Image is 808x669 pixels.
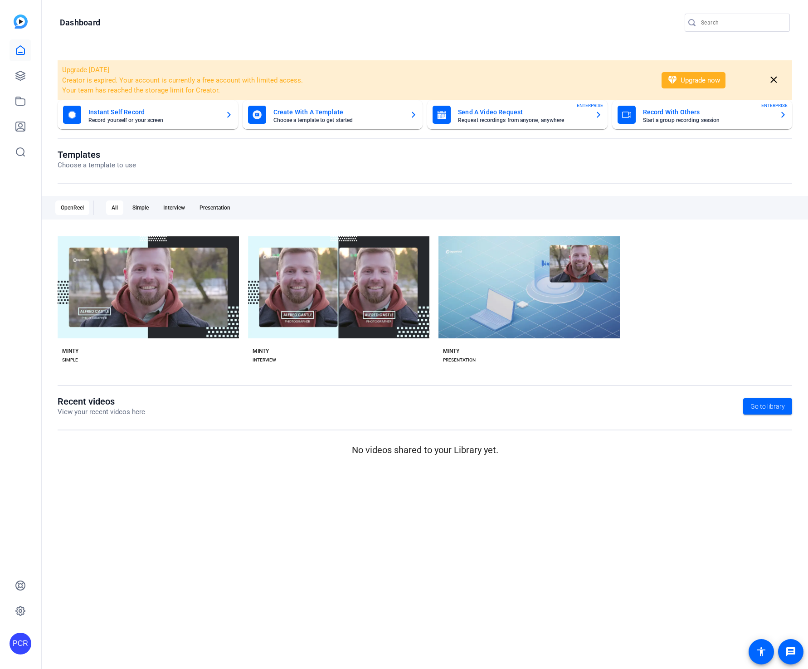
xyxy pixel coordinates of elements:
p: Choose a template to use [58,160,136,171]
mat-card-subtitle: Request recordings from anyone, anywhere [458,117,588,123]
span: Upgrade [DATE] [62,66,109,74]
mat-card-subtitle: Start a group recording session [643,117,773,123]
span: ENTERPRISE [577,102,603,109]
button: Record With OthersStart a group recording sessionENTERPRISE [612,100,793,129]
div: OpenReel [55,200,89,215]
mat-icon: accessibility [756,646,767,657]
button: Send A Video RequestRequest recordings from anyone, anywhereENTERPRISE [427,100,608,129]
div: INTERVIEW [253,356,276,364]
div: MINTY [62,347,78,355]
mat-icon: message [785,646,796,657]
h1: Templates [58,149,136,160]
mat-card-title: Record With Others [643,107,773,117]
input: Search [701,17,783,28]
mat-card-title: Send A Video Request [458,107,588,117]
span: Go to library [750,402,785,411]
div: PCR [10,633,31,654]
div: PRESENTATION [443,356,476,364]
mat-icon: close [768,74,779,86]
p: No videos shared to your Library yet. [58,443,792,457]
mat-card-title: Create With A Template [273,107,403,117]
mat-card-subtitle: Choose a template to get started [273,117,403,123]
h1: Dashboard [60,17,100,28]
li: Your team has reached the storage limit for Creator. [62,85,650,96]
div: All [106,200,123,215]
mat-card-title: Instant Self Record [88,107,218,117]
button: Create With A TemplateChoose a template to get started [243,100,423,129]
mat-icon: diamond [667,75,678,86]
div: Simple [127,200,154,215]
p: View your recent videos here [58,407,145,417]
img: blue-gradient.svg [14,15,28,29]
button: Instant Self RecordRecord yourself or your screen [58,100,238,129]
div: MINTY [443,347,459,355]
div: SIMPLE [62,356,78,364]
button: Upgrade now [662,72,725,88]
div: MINTY [253,347,269,355]
div: Presentation [194,200,236,215]
span: ENTERPRISE [761,102,788,109]
a: Go to library [743,398,792,415]
li: Creator is expired. Your account is currently a free account with limited access. [62,75,650,86]
mat-card-subtitle: Record yourself or your screen [88,117,218,123]
h1: Recent videos [58,396,145,407]
div: Interview [158,200,190,215]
